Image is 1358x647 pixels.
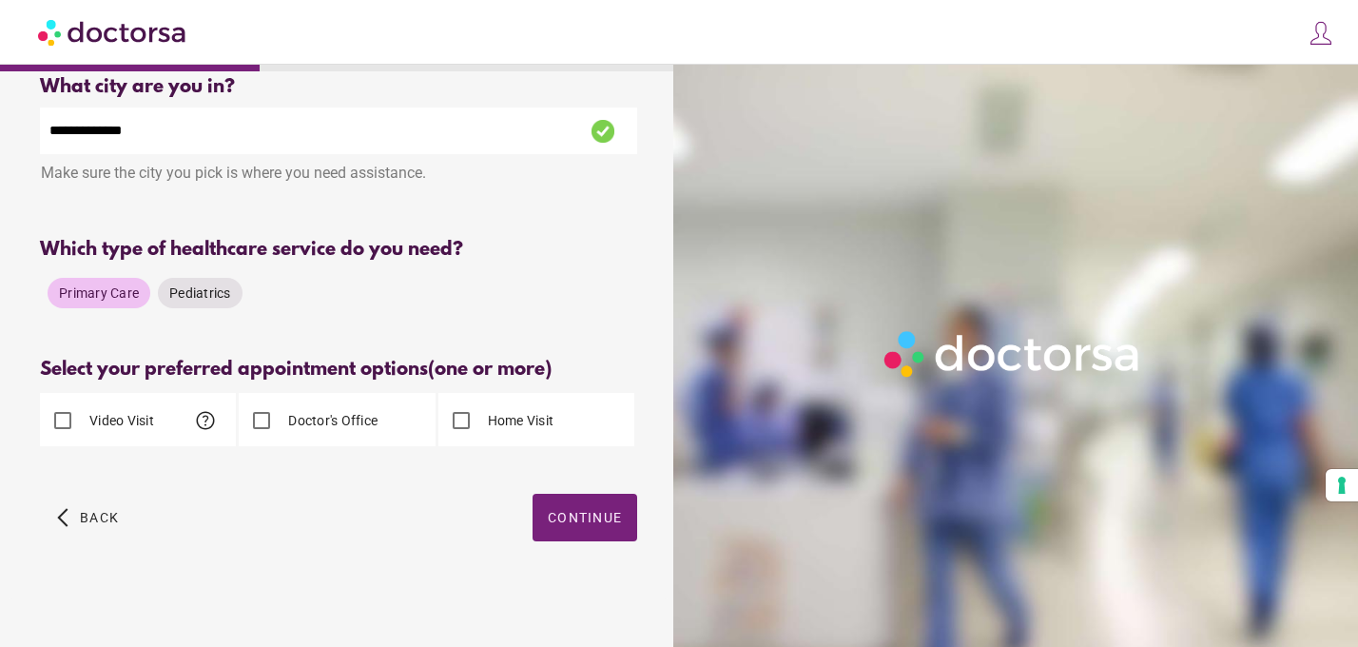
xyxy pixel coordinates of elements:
[877,323,1149,384] img: Logo-Doctorsa-trans-White-partial-flat.png
[169,285,231,301] span: Pediatrics
[86,411,154,430] label: Video Visit
[1308,20,1334,47] img: icons8-customer-100.png
[80,510,119,525] span: Back
[1326,469,1358,501] button: Your consent preferences for tracking technologies
[40,76,637,98] div: What city are you in?
[59,285,139,301] span: Primary Care
[40,154,637,196] div: Make sure the city you pick is where you need assistance.
[40,359,637,381] div: Select your preferred appointment options
[40,239,637,261] div: Which type of healthcare service do you need?
[548,510,622,525] span: Continue
[49,494,126,541] button: arrow_back_ios Back
[533,494,637,541] button: Continue
[194,409,217,432] span: help
[428,359,552,381] span: (one or more)
[484,411,554,430] label: Home Visit
[284,411,378,430] label: Doctor's Office
[38,10,188,53] img: Doctorsa.com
